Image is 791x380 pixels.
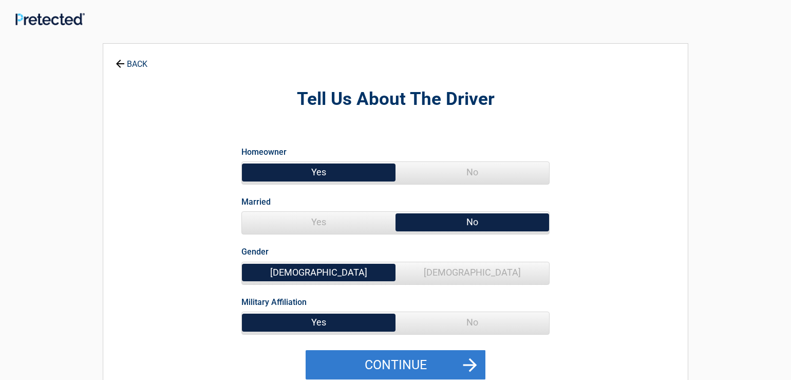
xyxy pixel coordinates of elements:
h2: Tell Us About The Driver [160,87,631,112]
a: BACK [114,50,149,68]
span: Yes [242,212,395,232]
span: No [395,162,549,183]
span: Yes [242,312,395,333]
label: Homeowner [241,145,287,159]
label: Married [241,195,271,209]
span: [DEMOGRAPHIC_DATA] [395,262,549,283]
span: No [395,312,549,333]
span: No [395,212,549,232]
span: [DEMOGRAPHIC_DATA] [242,262,395,283]
label: Gender [241,245,269,259]
label: Military Affiliation [241,295,307,309]
img: Main Logo [15,13,85,25]
button: Continue [306,350,485,380]
span: Yes [242,162,395,183]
